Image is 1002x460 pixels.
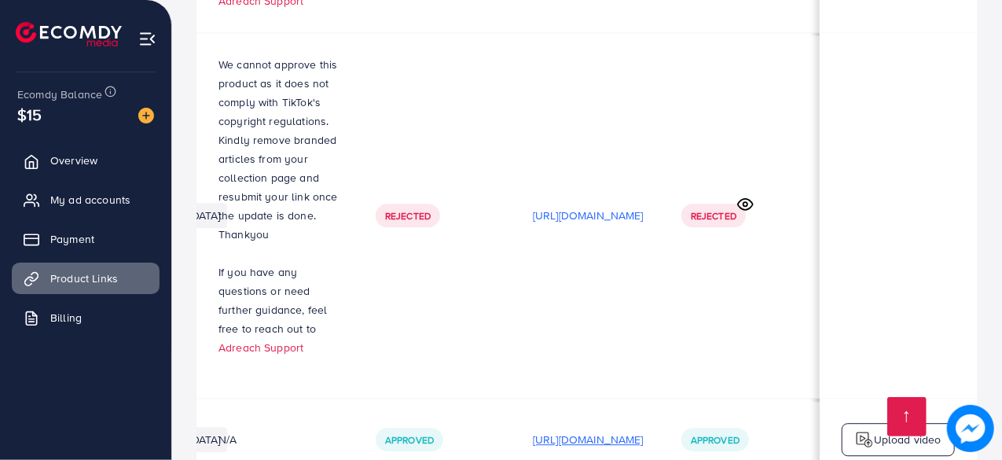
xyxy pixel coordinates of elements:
span: Rejected [691,209,736,223]
img: image [138,108,154,123]
a: My ad accounts [12,184,160,215]
span: If you have any questions or need further guidance, feel free to reach out to [218,264,328,337]
span: We cannot approve this product as it does not comply with TikTok's copyright regulations. Kindly ... [218,57,338,242]
a: Overview [12,145,160,176]
a: Billing [12,302,160,333]
p: Upload video [874,430,941,449]
span: N/A [218,432,237,447]
a: Adreach Support [218,340,303,355]
img: logo [855,430,874,449]
span: Billing [50,310,82,326]
img: logo [16,22,122,46]
span: Approved [691,433,740,447]
span: $15 [17,103,42,126]
a: Product Links [12,263,160,294]
span: Rejected [385,209,431,223]
p: [URL][DOMAIN_NAME] [533,430,644,449]
span: Overview [50,153,97,168]
p: [URL][DOMAIN_NAME] [533,206,644,225]
span: Approved [385,433,434,447]
span: My ad accounts [50,192,130,208]
a: Payment [12,223,160,255]
span: Product Links [50,270,118,286]
span: Ecomdy Balance [17,86,102,102]
span: Payment [50,231,94,247]
img: menu [138,30,156,48]
img: image [947,405,994,452]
